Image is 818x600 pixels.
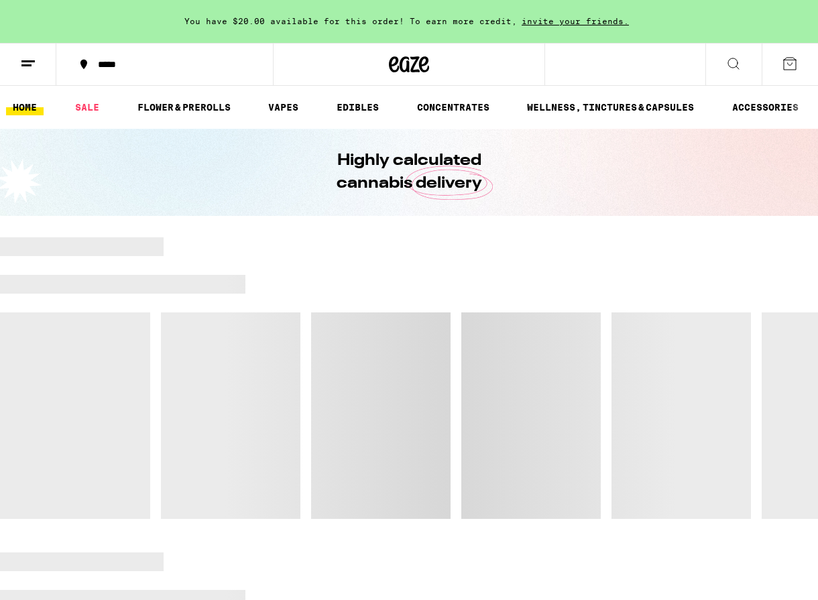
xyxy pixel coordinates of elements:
[6,99,44,115] a: HOME
[410,99,496,115] a: CONCENTRATES
[131,99,237,115] a: FLOWER & PREROLLS
[330,99,386,115] a: EDIBLES
[261,99,305,115] a: VAPES
[520,99,701,115] a: WELLNESS, TINCTURES & CAPSULES
[517,17,634,25] span: invite your friends.
[725,99,805,115] a: ACCESSORIES
[298,149,520,195] h1: Highly calculated cannabis delivery
[184,17,517,25] span: You have $20.00 available for this order! To earn more credit,
[68,99,106,115] a: SALE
